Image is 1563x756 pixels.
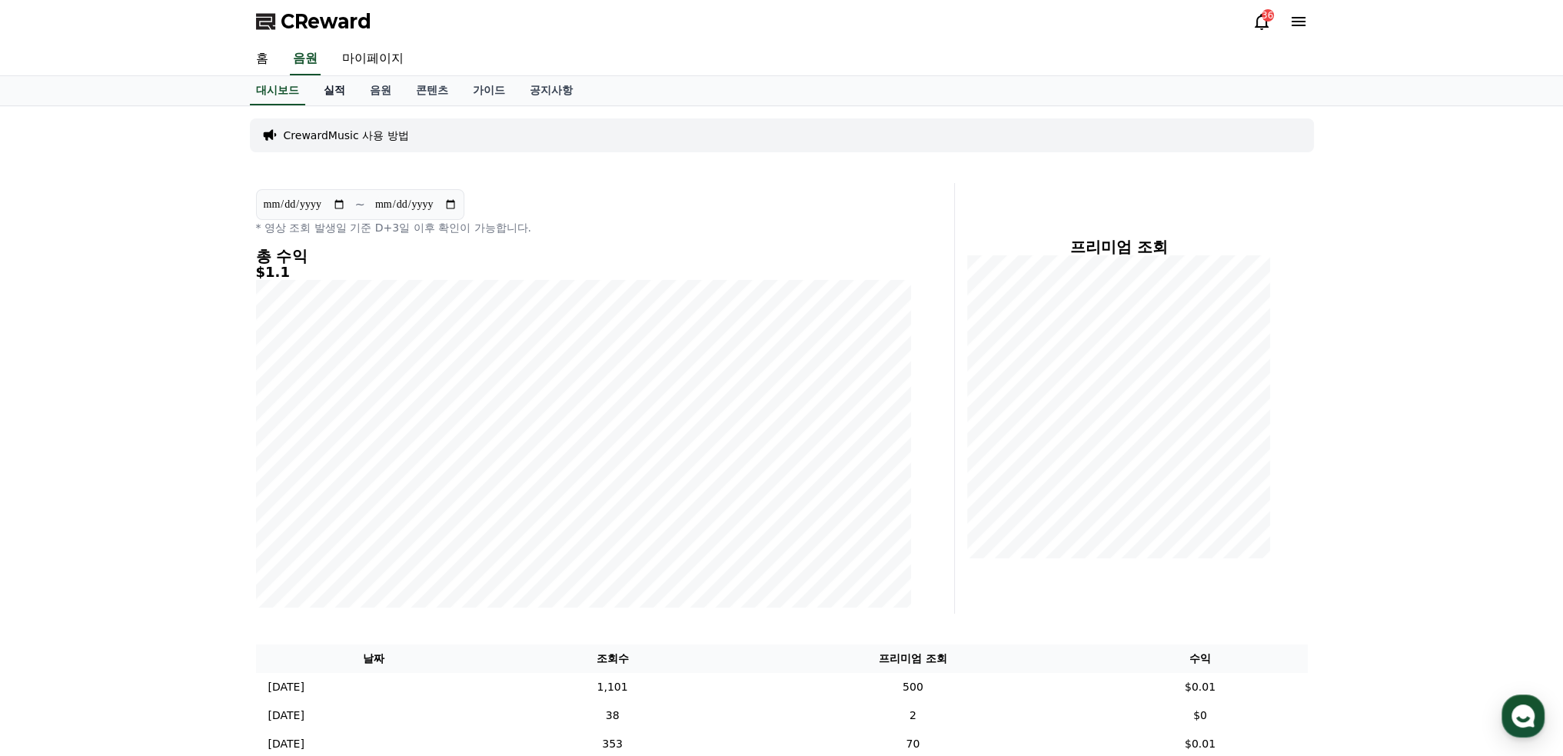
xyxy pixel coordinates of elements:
[238,511,256,523] span: 설정
[355,195,365,214] p: ~
[256,220,911,235] p: * 영상 조회 발생일 기준 D+3일 이후 확인이 가능합니다.
[330,43,416,75] a: 마이페이지
[256,644,492,673] th: 날짜
[48,511,58,523] span: 홈
[461,76,517,105] a: 가이드
[733,701,1092,730] td: 2
[284,128,409,143] a: CrewardMusic 사용 방법
[290,43,321,75] a: 음원
[1092,701,1307,730] td: $0
[1092,644,1307,673] th: 수익
[733,644,1092,673] th: 프리미엄 조회
[101,488,198,526] a: 대화
[198,488,295,526] a: 설정
[1092,673,1307,701] td: $0.01
[492,701,733,730] td: 38
[5,488,101,526] a: 홈
[268,708,304,724] p: [DATE]
[1262,9,1274,22] div: 36
[244,43,281,75] a: 홈
[281,9,371,34] span: CReward
[733,673,1092,701] td: 500
[256,265,911,280] h5: $1.1
[268,679,304,695] p: [DATE]
[492,673,733,701] td: 1,101
[250,76,305,105] a: 대시보드
[141,511,159,524] span: 대화
[517,76,585,105] a: 공지사항
[256,248,911,265] h4: 총 수익
[311,76,357,105] a: 실적
[268,736,304,752] p: [DATE]
[967,238,1271,255] h4: 프리미엄 조회
[256,9,371,34] a: CReward
[492,644,733,673] th: 조회수
[357,76,404,105] a: 음원
[404,76,461,105] a: 콘텐츠
[1252,12,1271,31] a: 36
